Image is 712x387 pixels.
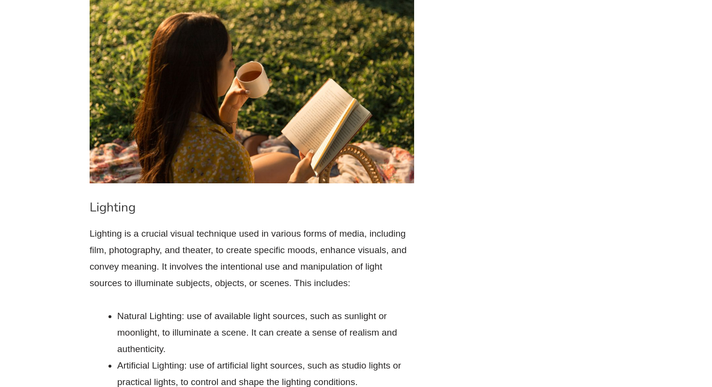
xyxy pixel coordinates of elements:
iframe: Chat Widget [546,277,712,387]
h3: Lighting [90,199,414,216]
li: Natural Lighting: use of available light sources, such as sunlight or moonlight, to illuminate a ... [117,308,414,358]
p: Lighting is a crucial visual technique used in various forms of media, including film, photograph... [90,226,414,292]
